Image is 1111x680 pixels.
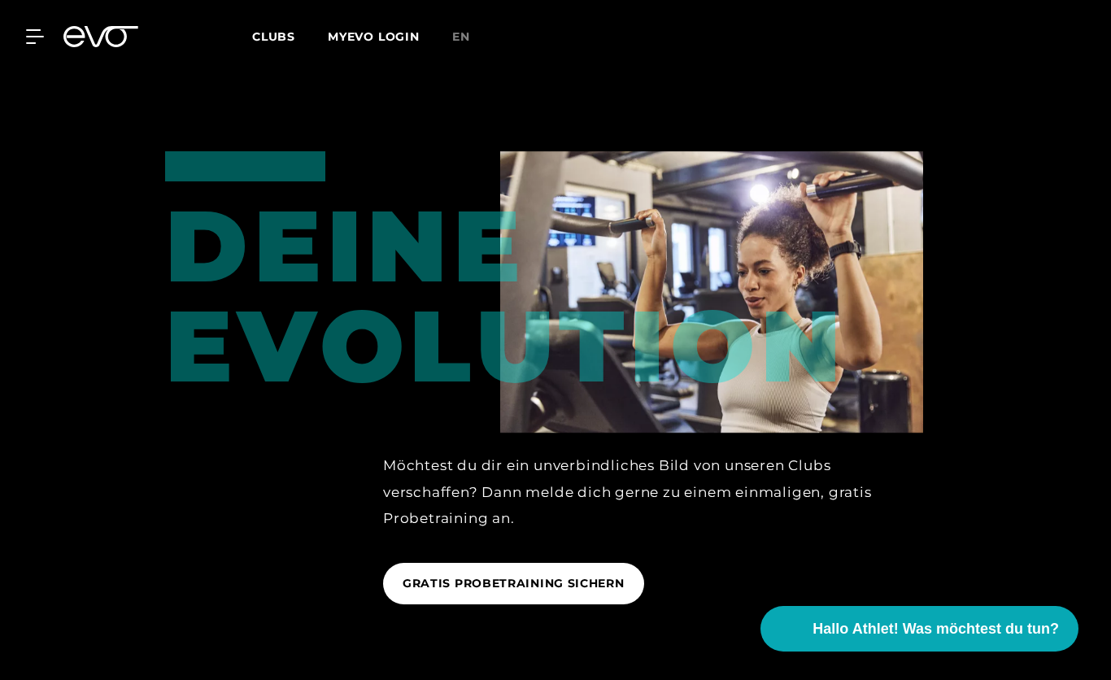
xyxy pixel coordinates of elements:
[252,29,295,44] span: Clubs
[328,29,420,44] a: MYEVO LOGIN
[813,618,1059,640] span: Hallo Athlet! Was möchtest du tun?
[452,28,490,46] a: en
[500,151,923,434] img: evofitness
[252,28,328,44] a: Clubs
[760,606,1078,652] button: Hallo Athlet! Was möchtest du tun?
[383,452,923,531] div: Möchtest du dir ein unverbindliches Bild von unseren Clubs verschaffen? Dann melde dich gerne zu ...
[383,551,651,617] a: GRATIS PROBETRAINING SICHERN
[165,151,285,396] div: DEINE EVOLUTION
[452,29,470,44] span: en
[403,575,625,592] span: GRATIS PROBETRAINING SICHERN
